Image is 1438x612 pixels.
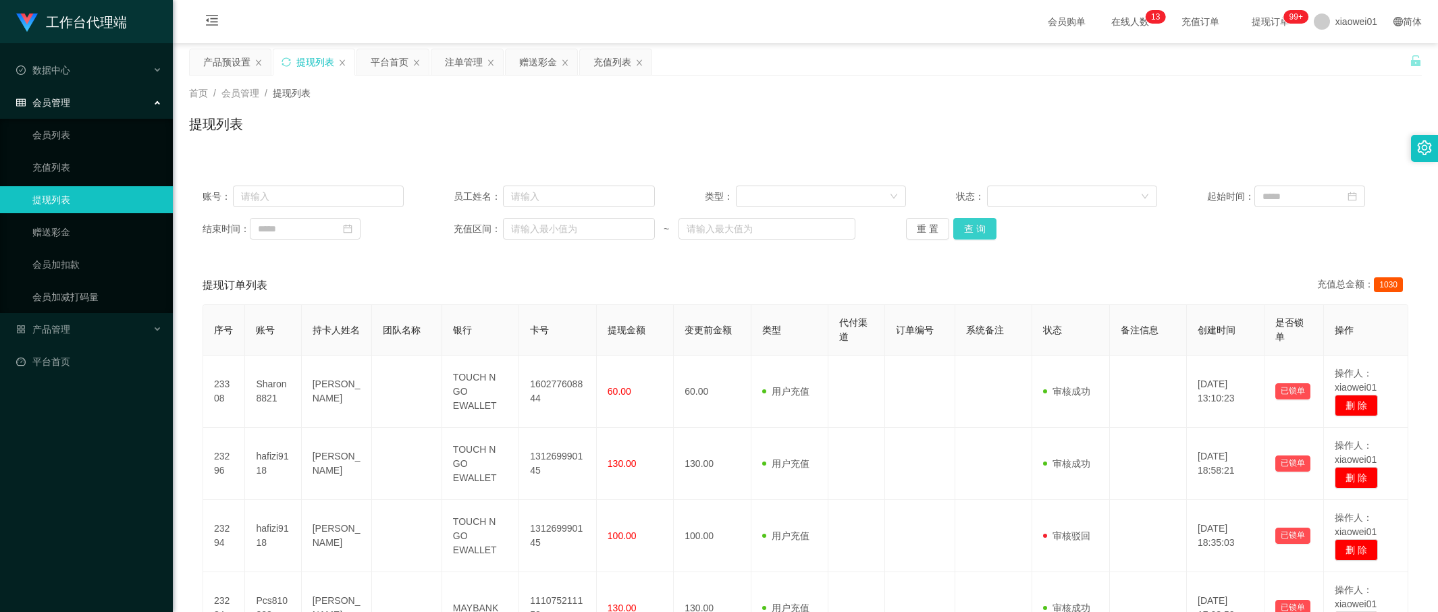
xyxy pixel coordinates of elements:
[608,530,637,541] span: 100.00
[203,49,250,75] div: 产品预设置
[1393,17,1403,26] i: 图标: global
[273,88,311,99] span: 提现列表
[762,458,809,469] span: 用户充值
[302,428,372,500] td: [PERSON_NAME]
[1151,10,1156,24] p: 1
[1275,383,1310,399] button: 已锁单
[338,59,346,67] i: 图标: close
[1284,10,1308,24] sup: 1214
[503,186,654,207] input: 请输入
[762,530,809,541] span: 用户充值
[32,251,162,278] a: 会员加扣款
[1275,317,1304,342] span: 是否锁单
[1335,440,1377,465] span: 操作人：xiaowei01
[608,386,631,397] span: 60.00
[1317,277,1408,294] div: 充值总金额：
[1207,190,1254,204] span: 起始时间：
[1043,458,1090,469] span: 审核成功
[32,121,162,148] a: 会员列表
[245,428,301,500] td: hafizi9118
[561,59,569,67] i: 图标: close
[16,65,26,75] i: 图标: check-circle-o
[1410,55,1422,67] i: 图标: unlock
[593,49,631,75] div: 充值列表
[16,16,127,27] a: 工作台代理端
[16,348,162,375] a: 图标: dashboard平台首页
[674,428,751,500] td: 130.00
[233,186,404,207] input: 请输入
[1335,512,1377,537] span: 操作人：xiaowei01
[189,1,235,44] i: 图标: menu-fold
[1417,140,1432,155] i: 图标: setting
[442,500,519,572] td: TOUCH N GO EWALLET
[213,88,216,99] span: /
[203,428,245,500] td: 23296
[1335,325,1354,335] span: 操作
[412,59,421,67] i: 图标: close
[1043,325,1062,335] span: 状态
[1335,368,1377,393] span: 操作人：xiaowei01
[203,500,245,572] td: 23294
[383,325,421,335] span: 团队名称
[1245,17,1296,26] span: 提现订单
[1156,10,1161,24] p: 3
[890,192,898,202] i: 图标: down
[16,324,70,335] span: 产品管理
[221,88,259,99] span: 会员管理
[1335,395,1378,416] button: 删 除
[203,356,245,428] td: 23308
[245,500,301,572] td: hafizi9118
[1335,584,1377,609] span: 操作人：xiaowei01
[953,218,996,240] button: 查 询
[46,1,127,44] h1: 工作台代理端
[454,222,503,236] span: 充值区间：
[674,356,751,428] td: 60.00
[32,283,162,310] a: 会员加减打码量
[343,224,352,233] i: 图标: calendar
[655,222,678,236] span: ~
[519,356,596,428] td: 160277608844
[189,114,243,134] h1: 提现列表
[1187,428,1264,500] td: [DATE] 18:58:21
[1187,500,1264,572] td: [DATE] 18:35:03
[203,277,267,294] span: 提现订单列表
[1175,17,1226,26] span: 充值订单
[1275,528,1310,544] button: 已锁单
[245,356,301,428] td: Sharon8821
[519,49,557,75] div: 赠送彩金
[1104,17,1156,26] span: 在线人数
[16,65,70,76] span: 数据中心
[487,59,495,67] i: 图标: close
[16,325,26,334] i: 图标: appstore-o
[762,325,781,335] span: 类型
[674,500,751,572] td: 100.00
[1374,277,1403,292] span: 1030
[1198,325,1235,335] span: 创建时间
[678,218,856,240] input: 请输入最大值为
[519,500,596,572] td: 131269990145
[453,325,472,335] span: 银行
[445,49,483,75] div: 注单管理
[1121,325,1159,335] span: 备注信息
[302,500,372,572] td: [PERSON_NAME]
[203,190,233,204] span: 账号：
[32,219,162,246] a: 赠送彩金
[371,49,408,75] div: 平台首页
[16,98,26,107] i: 图标: table
[608,458,637,469] span: 130.00
[956,190,987,204] span: 状态：
[454,190,503,204] span: 员工姓名：
[313,325,360,335] span: 持卡人姓名
[906,218,949,240] button: 重 置
[442,428,519,500] td: TOUCH N GO EWALLET
[282,57,291,67] i: 图标: sync
[530,325,549,335] span: 卡号
[685,325,732,335] span: 变更前金额
[1146,10,1165,24] sup: 13
[519,428,596,500] td: 131269990145
[1043,530,1090,541] span: 审核驳回
[1335,539,1378,561] button: 删 除
[203,222,250,236] span: 结束时间：
[255,59,263,67] i: 图标: close
[839,317,868,342] span: 代付渠道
